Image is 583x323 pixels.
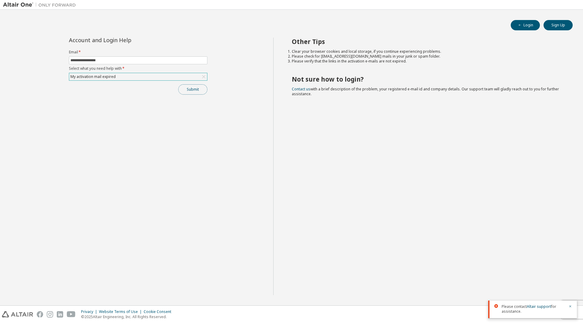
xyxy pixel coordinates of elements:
[47,311,53,318] img: instagram.svg
[544,20,573,30] button: Sign Up
[37,311,43,318] img: facebook.svg
[527,304,551,309] a: Altair support
[292,38,562,45] h2: Other Tips
[511,20,540,30] button: Login
[81,309,99,314] div: Privacy
[69,66,207,71] label: Select what you need help with
[67,311,76,318] img: youtube.svg
[57,311,63,318] img: linkedin.svg
[81,314,175,319] p: © 2025 Altair Engineering, Inc. All Rights Reserved.
[292,86,310,92] a: Contact us
[292,75,562,83] h2: Not sure how to login?
[178,84,207,95] button: Submit
[3,2,79,8] img: Altair One
[70,73,117,80] div: My activation mail expired
[144,309,175,314] div: Cookie Consent
[2,311,33,318] img: altair_logo.svg
[99,309,144,314] div: Website Terms of Use
[292,59,562,64] li: Please verify that the links in the activation e-mails are not expired.
[69,73,207,80] div: My activation mail expired
[292,86,559,96] span: with a brief description of the problem, your registered e-mail id and company details. Our suppo...
[69,38,180,42] div: Account and Login Help
[69,50,207,55] label: Email
[292,54,562,59] li: Please check for [EMAIL_ADDRESS][DOMAIN_NAME] mails in your junk or spam folder.
[292,49,562,54] li: Clear your browser cookies and local storage, if you continue experiencing problems.
[502,304,565,314] span: Please contact for assistance.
